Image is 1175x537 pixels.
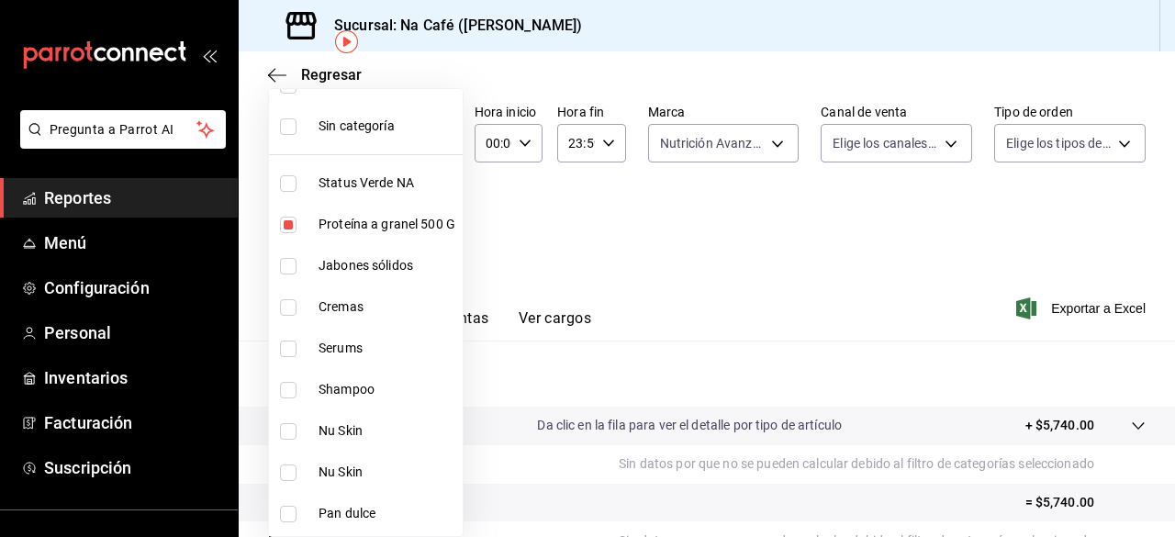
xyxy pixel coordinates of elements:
[319,421,455,441] span: Nu Skin
[319,256,455,275] span: Jabones sólidos
[319,215,455,234] span: Proteína a granel 500 G
[319,339,455,358] span: Serums
[319,117,455,136] span: Sin categoría
[319,463,455,482] span: Nu Skin
[319,297,455,317] span: Cremas
[335,30,358,53] img: Tooltip marker
[319,173,455,193] span: Status Verde NA
[319,380,455,399] span: Shampoo
[319,504,455,523] span: Pan dulce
